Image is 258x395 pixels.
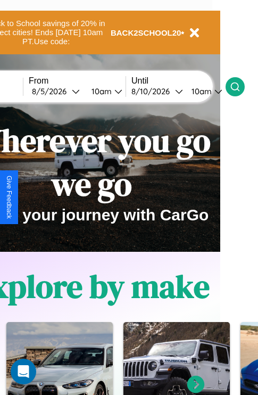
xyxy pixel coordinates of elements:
div: Give Feedback [5,176,13,219]
button: 10am [183,86,226,97]
label: Until [131,76,226,86]
div: 8 / 5 / 2026 [32,86,72,96]
div: Open Intercom Messenger [11,359,36,384]
button: 8/5/2026 [29,86,83,97]
label: From [29,76,126,86]
b: BACK2SCHOOL20 [111,28,181,37]
button: 10am [83,86,126,97]
div: 8 / 10 / 2026 [131,86,175,96]
div: 10am [86,86,114,96]
div: 10am [186,86,214,96]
